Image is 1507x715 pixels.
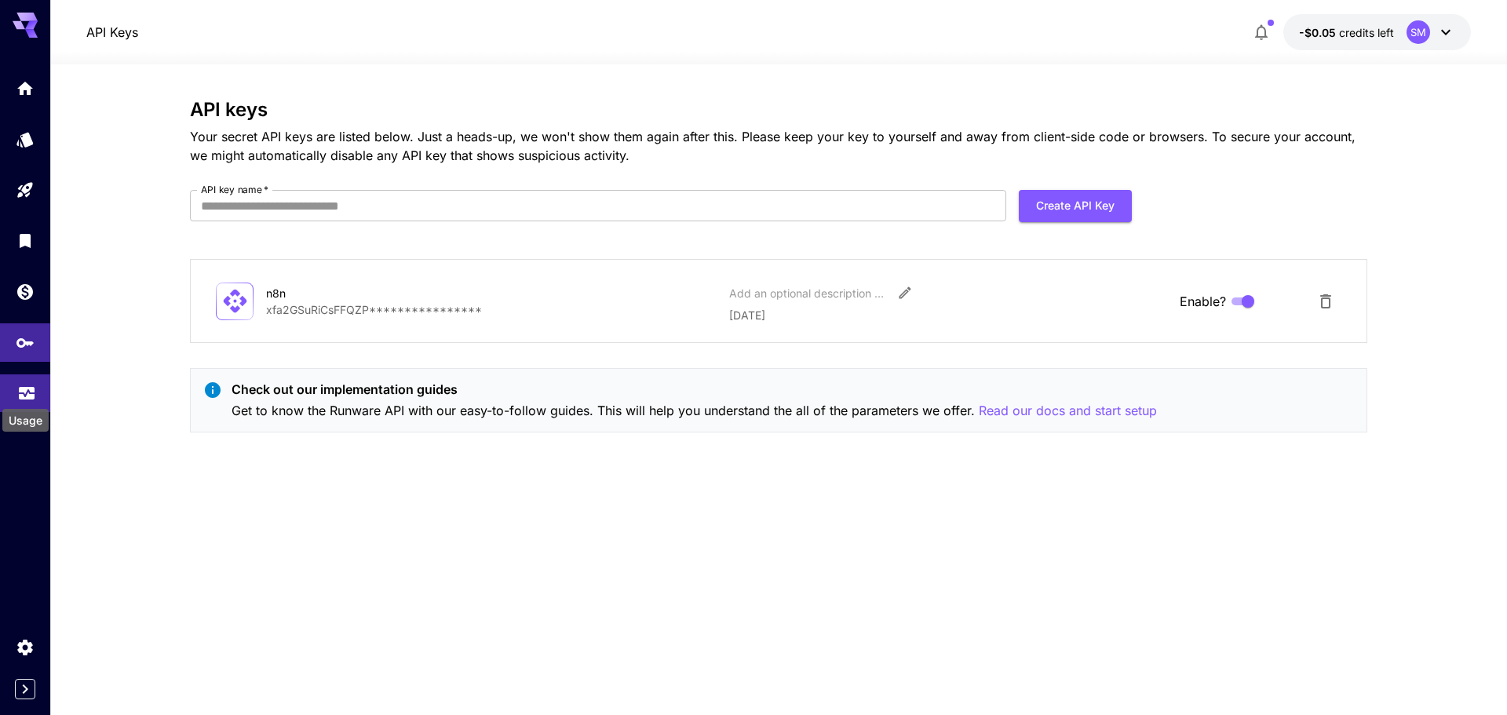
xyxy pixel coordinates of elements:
div: Wallet [16,282,35,301]
span: Enable? [1180,292,1226,311]
div: Add an optional description or comment [729,285,886,301]
div: Models [16,130,35,149]
div: Playground [16,181,35,200]
a: API Keys [86,23,138,42]
div: n8n [266,285,423,301]
button: -$0.0545SM [1283,14,1471,50]
button: Expand sidebar [15,679,35,699]
p: Get to know the Runware API with our easy-to-follow guides. This will help you understand the all... [232,401,1157,421]
h3: API keys [190,99,1367,121]
button: Create API Key [1019,190,1132,222]
span: credits left [1339,26,1394,39]
div: Usage [2,409,49,432]
button: Delete API Key [1310,286,1341,317]
div: Settings [16,637,35,657]
div: -$0.0545 [1299,24,1394,41]
div: Usage [17,378,36,398]
span: -$0.05 [1299,26,1339,39]
p: Your secret API keys are listed below. Just a heads-up, we won't show them again after this. Plea... [190,127,1367,165]
label: API key name [201,183,268,196]
button: Edit [891,279,919,307]
p: [DATE] [729,307,1167,323]
p: Check out our implementation guides [232,380,1157,399]
div: API Keys [16,328,35,348]
div: SM [1407,20,1430,44]
button: Read our docs and start setup [979,401,1157,421]
nav: breadcrumb [86,23,138,42]
div: Home [16,78,35,98]
div: Library [16,231,35,250]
